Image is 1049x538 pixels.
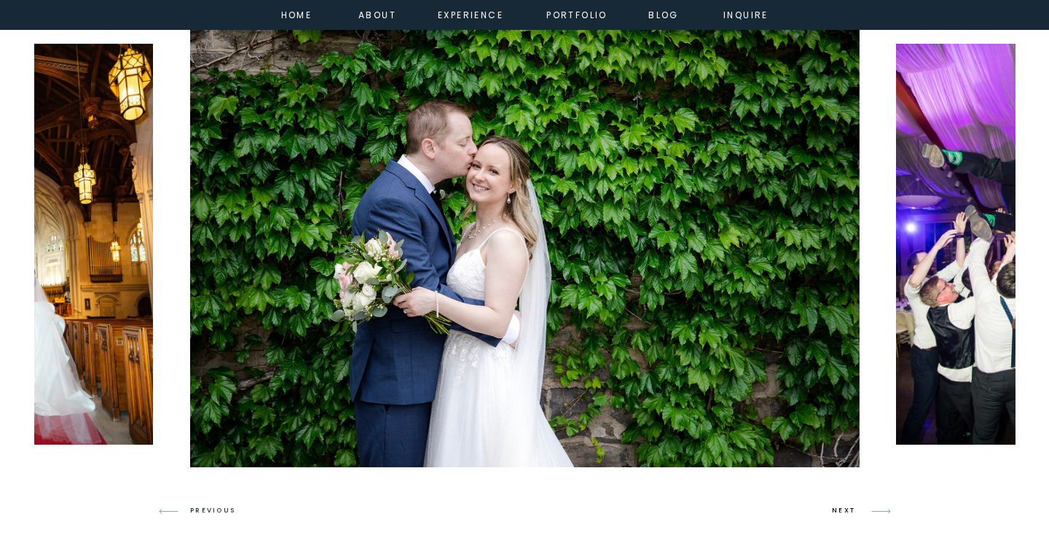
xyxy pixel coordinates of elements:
a: experience [438,7,497,20]
a: home [277,7,316,20]
a: inquire [720,7,772,20]
a: about [358,7,391,20]
a: Blog [637,7,690,20]
h3: NEXT [832,504,860,518]
h3: PREVIOUS [190,504,246,518]
a: portfolio [546,7,608,20]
